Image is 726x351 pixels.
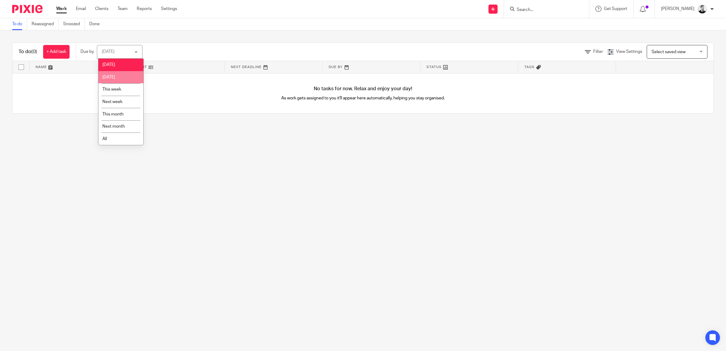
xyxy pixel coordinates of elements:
[12,86,714,92] h4: No tasks for now. Relax and enjoy your day!
[102,100,122,104] span: Next week
[524,65,535,69] span: Tags
[19,49,37,55] h1: To do
[102,75,115,79] span: [DATE]
[604,7,627,11] span: Get Support
[102,50,115,54] div: [DATE]
[102,124,125,129] span: Next month
[161,6,177,12] a: Settings
[32,18,59,30] a: Reassigned
[89,18,104,30] a: Done
[95,6,108,12] a: Clients
[188,95,538,101] p: As work gets assigned to you it'll appear here automatically, helping you stay organised.
[102,112,124,116] span: This month
[137,6,152,12] a: Reports
[593,50,603,54] span: Filter
[56,6,67,12] a: Work
[118,6,128,12] a: Team
[76,6,86,12] a: Email
[12,18,27,30] a: To do
[102,87,121,91] span: This week
[652,50,686,54] span: Select saved view
[63,18,85,30] a: Snoozed
[516,7,571,13] input: Search
[102,63,115,67] span: [DATE]
[102,137,107,141] span: All
[697,4,707,14] img: Dave_2025.jpg
[80,49,94,55] p: Due by
[616,50,642,54] span: View Settings
[661,6,694,12] p: [PERSON_NAME]
[43,45,70,59] a: + Add task
[31,49,37,54] span: (0)
[12,5,43,13] img: Pixie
